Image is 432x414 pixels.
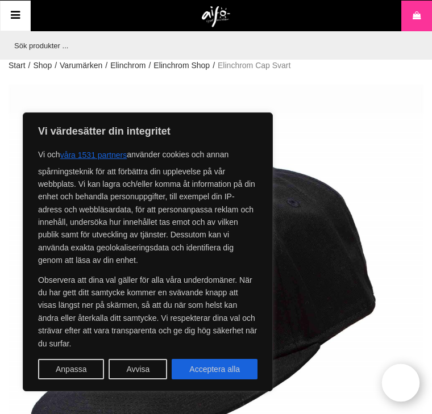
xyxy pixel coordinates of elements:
p: Observera att dina val gäller för alla våra underdomäner. När du har gett ditt samtycke kommer en... [38,274,257,350]
p: Vi och använder cookies och annan spårningsteknik för att förbättra din upplevelse på vår webbpla... [38,145,257,267]
span: / [213,60,215,72]
a: Shop [33,60,52,72]
span: / [55,60,57,72]
p: Vi värdesätter din integritet [38,124,257,138]
img: logo.png [202,6,231,28]
a: Elinchrom [110,60,146,72]
a: Varumärken [60,60,102,72]
div: Vi värdesätter din integritet [23,112,273,391]
span: / [105,60,107,72]
span: Elinchrom Cap Svart [218,60,290,72]
span: / [148,60,151,72]
button: Avvisa [109,359,167,379]
button: Anpassa [38,359,104,379]
span: / [28,60,31,72]
button: Acceptera alla [172,359,257,379]
a: Elinchrom Shop [153,60,210,72]
a: Start [9,60,26,72]
button: våra 1531 partners [60,145,127,165]
input: Sök produkter ... [9,31,418,60]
